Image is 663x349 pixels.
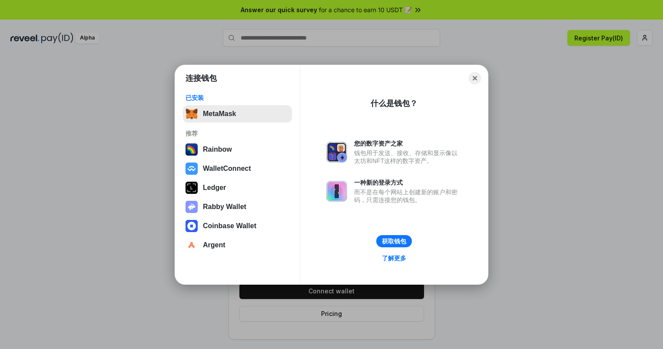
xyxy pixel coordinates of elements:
div: 了解更多 [382,254,406,262]
div: Ledger [203,184,226,192]
button: WalletConnect [183,160,292,177]
button: Argent [183,236,292,254]
div: Rabby Wallet [203,203,246,211]
div: WalletConnect [203,165,251,173]
div: Argent [203,241,225,249]
div: 您的数字资产之家 [354,140,462,147]
img: svg+xml,%3Csvg%20width%3D%2228%22%20height%3D%2228%22%20viewBox%3D%220%200%2028%2028%22%20fill%3D... [186,220,198,232]
div: MetaMask [203,110,236,118]
button: 获取钱包 [376,235,412,247]
img: svg+xml,%3Csvg%20fill%3D%22none%22%20height%3D%2233%22%20viewBox%3D%220%200%2035%2033%22%20width%... [186,108,198,120]
button: Rabby Wallet [183,198,292,216]
div: 已安装 [186,94,289,102]
div: 获取钱包 [382,237,406,245]
img: svg+xml,%3Csvg%20width%3D%22120%22%20height%3D%22120%22%20viewBox%3D%220%200%20120%20120%22%20fil... [186,143,198,156]
h1: 连接钱包 [186,73,217,83]
button: Ledger [183,179,292,196]
div: Rainbow [203,146,232,153]
div: 而不是在每个网站上创建新的账户和密码，只需连接您的钱包。 [354,188,462,204]
img: svg+xml,%3Csvg%20width%3D%2228%22%20height%3D%2228%22%20viewBox%3D%220%200%2028%2028%22%20fill%3D... [186,163,198,175]
div: 推荐 [186,130,289,137]
img: svg+xml,%3Csvg%20width%3D%2228%22%20height%3D%2228%22%20viewBox%3D%220%200%2028%2028%22%20fill%3D... [186,239,198,251]
a: 了解更多 [377,253,411,264]
img: svg+xml,%3Csvg%20xmlns%3D%22http%3A%2F%2Fwww.w3.org%2F2000%2Fsvg%22%20width%3D%2228%22%20height%3... [186,182,198,194]
img: svg+xml,%3Csvg%20xmlns%3D%22http%3A%2F%2Fwww.w3.org%2F2000%2Fsvg%22%20fill%3D%22none%22%20viewBox... [326,181,347,202]
div: Coinbase Wallet [203,222,256,230]
img: svg+xml,%3Csvg%20xmlns%3D%22http%3A%2F%2Fwww.w3.org%2F2000%2Fsvg%22%20fill%3D%22none%22%20viewBox... [186,201,198,213]
button: Coinbase Wallet [183,217,292,235]
img: svg+xml,%3Csvg%20xmlns%3D%22http%3A%2F%2Fwww.w3.org%2F2000%2Fsvg%22%20fill%3D%22none%22%20viewBox... [326,142,347,163]
div: 一种新的登录方式 [354,179,462,186]
button: Close [469,72,481,84]
button: MetaMask [183,105,292,123]
div: 钱包用于发送、接收、存储和显示像以太坊和NFT这样的数字资产。 [354,149,462,165]
button: Rainbow [183,141,292,158]
div: 什么是钱包？ [371,98,418,109]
